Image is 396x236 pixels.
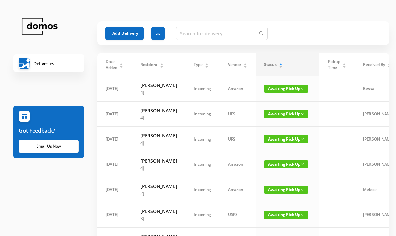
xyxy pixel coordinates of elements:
[140,89,177,96] p: 4J
[205,65,209,67] i: icon: caret-down
[343,62,346,64] i: icon: caret-up
[342,62,346,66] div: Sort
[264,186,308,194] span: Awaiting Pick Up
[343,65,346,67] i: icon: caret-down
[185,202,219,228] td: Incoming
[243,62,247,66] div: Sort
[19,140,79,153] a: Email Us Now
[97,102,132,127] td: [DATE]
[140,107,177,114] h6: [PERSON_NAME]
[219,127,256,152] td: UPS
[301,213,304,217] i: icon: down
[140,132,177,139] h6: [PERSON_NAME]
[301,137,304,141] i: icon: down
[279,65,283,67] i: icon: caret-down
[301,87,304,90] i: icon: down
[120,62,123,64] i: icon: caret-up
[105,27,144,40] button: Add Delivery
[264,110,308,118] span: Awaiting Pick Up
[301,112,304,116] i: icon: down
[387,65,391,67] i: icon: caret-down
[194,62,202,68] span: Type
[97,152,132,177] td: [DATE]
[279,62,283,64] i: icon: caret-up
[264,85,308,93] span: Awaiting Pick Up
[264,135,308,143] span: Awaiting Pick Up
[387,62,391,66] div: Sort
[185,177,219,202] td: Incoming
[185,152,219,177] td: Incoming
[185,102,219,127] td: Incoming
[328,58,340,71] span: Pickup Time
[205,62,209,66] div: Sort
[140,183,177,190] h6: [PERSON_NAME]
[264,211,308,219] span: Awaiting Pick Up
[140,139,177,146] p: 4J
[264,62,276,68] span: Status
[176,27,268,40] input: Search for delivery...
[219,102,256,127] td: UPS
[160,65,163,67] i: icon: caret-down
[140,114,177,121] p: 4J
[140,190,177,197] p: 2J
[219,202,256,228] td: USPS
[97,177,132,202] td: [DATE]
[219,177,256,202] td: Amazon
[301,188,304,191] i: icon: down
[279,62,283,66] div: Sort
[140,208,177,215] h6: [PERSON_NAME]
[97,202,132,228] td: [DATE]
[244,65,247,67] i: icon: caret-down
[219,152,256,177] td: Amazon
[140,157,177,164] h6: [PERSON_NAME]
[259,31,264,36] i: icon: search
[185,127,219,152] td: Incoming
[119,62,123,66] div: Sort
[106,58,117,71] span: Date Added
[140,82,177,89] h6: [PERSON_NAME]
[185,76,219,102] td: Incoming
[13,54,84,72] a: Deliveries
[205,62,209,64] i: icon: caret-up
[140,215,177,222] p: 3J
[244,62,247,64] i: icon: caret-up
[140,164,177,171] p: 4J
[97,127,132,152] td: [DATE]
[97,76,132,102] td: [DATE]
[301,163,304,166] i: icon: down
[219,76,256,102] td: Amazon
[160,62,163,64] i: icon: caret-up
[264,160,308,168] span: Awaiting Pick Up
[228,62,241,68] span: Vendor
[120,65,123,67] i: icon: caret-down
[151,27,165,40] button: icon: download
[363,62,385,68] span: Received By
[160,62,164,66] div: Sort
[140,62,157,68] span: Resident
[19,127,79,135] h6: Got Feedback?
[387,62,391,64] i: icon: caret-up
